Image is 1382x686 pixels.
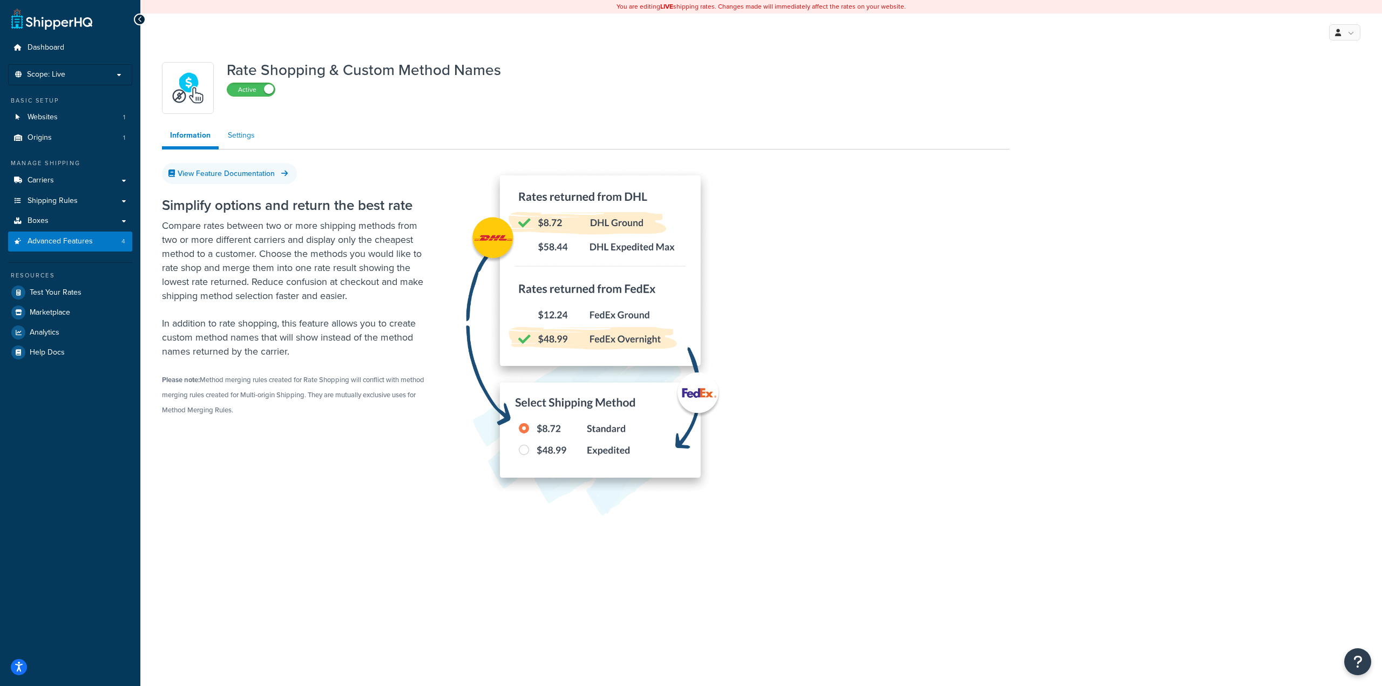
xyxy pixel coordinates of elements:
h2: Simplify options and return the best rate [162,198,432,213]
span: 4 [121,237,125,246]
span: Help Docs [30,348,65,357]
button: Open Resource Center [1344,648,1371,675]
img: Rate Shopping [464,165,723,517]
a: View Feature Documentation [162,163,297,184]
label: Active [227,83,275,96]
a: Shipping Rules [8,191,132,211]
span: Marketplace [30,308,70,317]
div: Resources [8,271,132,280]
span: Advanced Features [28,237,93,246]
span: Shipping Rules [28,196,78,206]
a: Websites1 [8,107,132,127]
a: Dashboard [8,38,132,58]
small: Method merging rules created for Rate Shopping will conflict with method merging rules created fo... [162,375,424,415]
div: Manage Shipping [8,159,132,168]
a: Analytics [8,323,132,342]
span: 1 [123,133,125,142]
span: Scope: Live [27,70,65,79]
span: Boxes [28,216,49,226]
li: Websites [8,107,132,127]
a: Information [162,125,219,150]
span: Origins [28,133,52,142]
a: Boxes [8,211,132,231]
a: Marketplace [8,303,132,322]
img: icon-duo-feat-rate-shopping-ecdd8bed.png [169,69,207,107]
b: LIVE [660,2,673,11]
p: In addition to rate shopping, this feature allows you to create custom method names that will sho... [162,316,432,358]
a: Test Your Rates [8,283,132,302]
div: Basic Setup [8,96,132,105]
h1: Rate Shopping & Custom Method Names [227,62,501,78]
span: 1 [123,113,125,122]
span: Websites [28,113,58,122]
a: Advanced Features4 [8,232,132,252]
a: Help Docs [8,343,132,362]
p: Compare rates between two or more shipping methods from two or more different carriers and displa... [162,219,432,303]
a: Origins1 [8,128,132,148]
li: Advanced Features [8,232,132,252]
li: Origins [8,128,132,148]
span: Dashboard [28,43,64,52]
span: Carriers [28,176,54,185]
a: Settings [220,125,263,146]
a: Carriers [8,171,132,191]
strong: Please note: [162,375,200,385]
span: Test Your Rates [30,288,82,297]
span: Analytics [30,328,59,337]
